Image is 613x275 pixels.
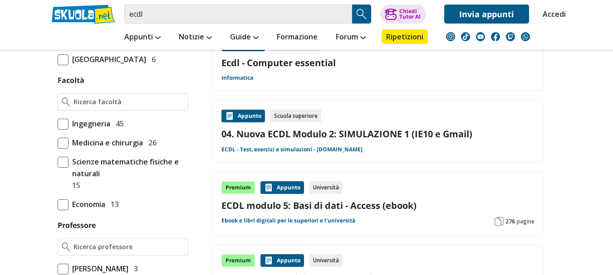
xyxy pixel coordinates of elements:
img: Ricerca professore [62,242,70,251]
a: Guide [228,29,261,46]
img: instagram [446,32,455,41]
a: Informatica [221,74,253,82]
div: Scuola superiore [270,110,321,122]
input: Cerca appunti, riassunti o versioni [124,5,352,24]
a: Forum [333,29,368,46]
span: pagine [517,218,535,225]
a: Accedi [543,5,562,24]
img: Cerca appunti, riassunti o versioni [355,7,368,21]
img: Ricerca facoltà [62,97,70,106]
div: Premium [221,254,255,267]
div: Appunto [260,254,304,267]
a: Formazione [275,29,320,46]
span: 6 [148,53,156,65]
div: Università [309,181,343,194]
label: Professore [58,220,96,230]
span: 15 [69,179,80,191]
img: Appunti contenuto [264,183,273,192]
span: 26 [145,137,157,149]
input: Ricerca facoltà [74,97,184,106]
span: [PERSON_NAME] [69,263,128,275]
button: ChiediTutor AI [380,5,426,24]
a: ECDL modulo 5: Basi di dati - Access (ebook) [221,199,535,212]
div: Appunto [260,181,304,194]
img: WhatsApp [521,32,530,41]
img: Pagine [495,217,504,226]
span: Economia [69,198,105,210]
div: Chiedi Tutor AI [399,9,421,19]
button: Search Button [352,5,371,24]
a: Notizie [177,29,214,46]
label: Facoltà [58,75,84,85]
span: 45 [112,118,124,130]
span: 276 [505,218,515,225]
span: [GEOGRAPHIC_DATA] [69,53,146,65]
div: Università [309,254,343,267]
div: Premium [221,181,255,194]
img: tiktok [461,32,470,41]
a: Appunti [122,29,163,46]
a: ECDL - Test, esercizi e simulazioni - [DOMAIN_NAME] [221,146,363,153]
img: Appunti contenuto [225,111,234,121]
div: Appunto [221,110,265,122]
a: Ripetizioni [382,29,428,44]
input: Ricerca professore [74,242,184,251]
span: 3 [130,263,138,275]
img: Appunti contenuto [264,256,273,265]
a: Ebook e libri digitali per le superiori e l'università [221,217,355,224]
span: Medicina e chirurgia [69,137,143,149]
a: Invia appunti [444,5,529,24]
img: youtube [476,32,485,41]
img: twitch [506,32,515,41]
span: Scienze matematiche fisiche e naturali [69,156,188,179]
span: 13 [107,198,119,210]
span: Ingegneria [69,118,110,130]
a: Ecdl - Computer essential [221,57,535,69]
img: facebook [491,32,500,41]
a: 04. Nuova ECDL Modulo 2: SIMULAZIONE 1 (IE10 e Gmail) [221,128,535,140]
